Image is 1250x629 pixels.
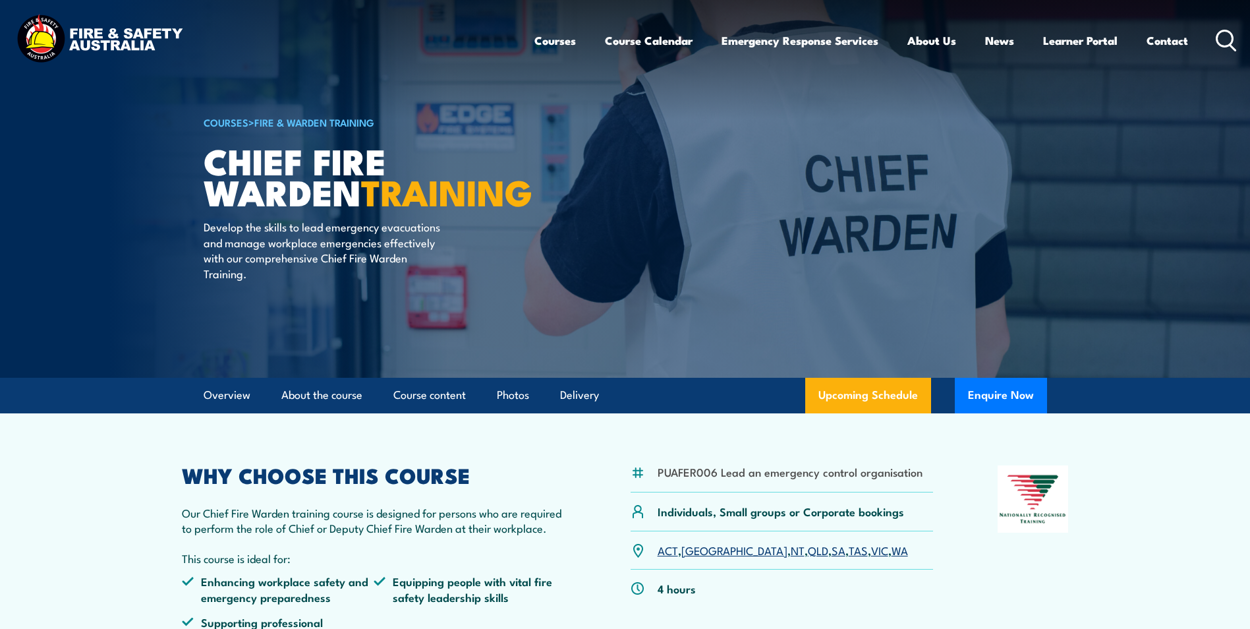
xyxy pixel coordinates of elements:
[361,164,532,218] strong: TRAINING
[658,464,923,479] li: PUAFER006 Lead an emergency control organisation
[204,114,529,130] h6: >
[955,378,1047,413] button: Enquire Now
[393,378,466,413] a: Course content
[281,378,362,413] a: About the course
[534,23,576,58] a: Courses
[998,465,1069,533] img: Nationally Recognised Training logo.
[985,23,1014,58] a: News
[681,542,787,558] a: [GEOGRAPHIC_DATA]
[204,219,444,281] p: Develop the skills to lead emergency evacuations and manage workplace emergencies effectively wit...
[1043,23,1118,58] a: Learner Portal
[605,23,693,58] a: Course Calendar
[805,378,931,413] a: Upcoming Schedule
[722,23,878,58] a: Emergency Response Services
[374,574,566,605] li: Equipping people with vital fire safety leadership skills
[497,378,529,413] a: Photos
[204,145,529,206] h1: Chief Fire Warden
[658,504,904,519] p: Individuals, Small groups or Corporate bookings
[182,574,374,605] li: Enhancing workplace safety and emergency preparedness
[182,505,567,536] p: Our Chief Fire Warden training course is designed for persons who are required to perform the rol...
[254,115,374,129] a: Fire & Warden Training
[808,542,828,558] a: QLD
[204,115,248,129] a: COURSES
[658,581,696,596] p: 4 hours
[892,542,908,558] a: WA
[182,551,567,566] p: This course is ideal for:
[849,542,868,558] a: TAS
[204,378,250,413] a: Overview
[871,542,888,558] a: VIC
[658,543,908,558] p: , , , , , , ,
[832,542,845,558] a: SA
[182,465,567,484] h2: WHY CHOOSE THIS COURSE
[560,378,599,413] a: Delivery
[658,542,678,558] a: ACT
[1147,23,1188,58] a: Contact
[907,23,956,58] a: About Us
[791,542,805,558] a: NT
